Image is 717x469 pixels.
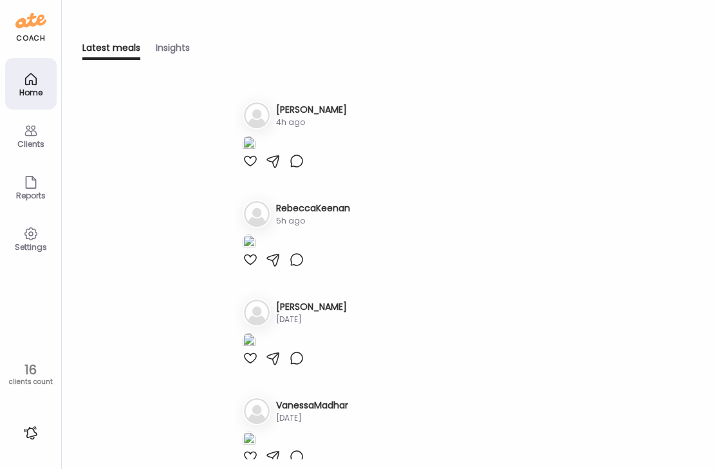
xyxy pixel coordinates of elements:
[276,314,347,325] div: [DATE]
[276,117,347,128] div: 4h ago
[8,191,54,200] div: Reports
[276,412,348,424] div: [DATE]
[276,399,348,412] h3: VanessaMadhar
[243,333,256,350] img: images%2FO3UxEIRWTGePT5LPknARkdGTN3I2%2FIaJu8glucQj7B4mhTvE6%2FkmgwcGte2UAjPpq1VhcI_1080
[5,378,57,387] div: clients count
[243,136,256,153] img: images%2Fa5QUAwuGtDV01wLmE4wCLfbb5bm2%2FWjacKE7jF2EIYKJhy6ce%2FRACotZ07lExb8HlSNcTs_1080
[244,201,270,227] img: bg-avatar-default.svg
[16,33,45,44] div: coach
[82,41,140,60] div: Latest meals
[5,362,57,378] div: 16
[276,300,347,314] h3: [PERSON_NAME]
[276,215,350,227] div: 5h ago
[276,202,350,215] h3: RebeccaKeenan
[8,88,54,97] div: Home
[243,432,256,449] img: images%2FDi8AHsk0FhgTy93flLmcDD2woT93%2FqSK7KL5ZolS0QyRTkJbv%2FrO5EkxoHs1X6gxTSdXLp_1080
[244,102,270,128] img: bg-avatar-default.svg
[243,235,256,252] img: images%2FwXvtVaBLE9QZZjPEp2dOBecXzjn1%2Fk8NpUTORGCpUmo2cJRJu%2FbZuoOunNeJx7TxvsEaPM_1080
[156,41,190,60] div: Insights
[276,103,347,117] h3: [PERSON_NAME]
[244,398,270,424] img: bg-avatar-default.svg
[15,10,46,31] img: ate
[244,300,270,325] img: bg-avatar-default.svg
[8,140,54,148] div: Clients
[8,243,54,251] div: Settings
